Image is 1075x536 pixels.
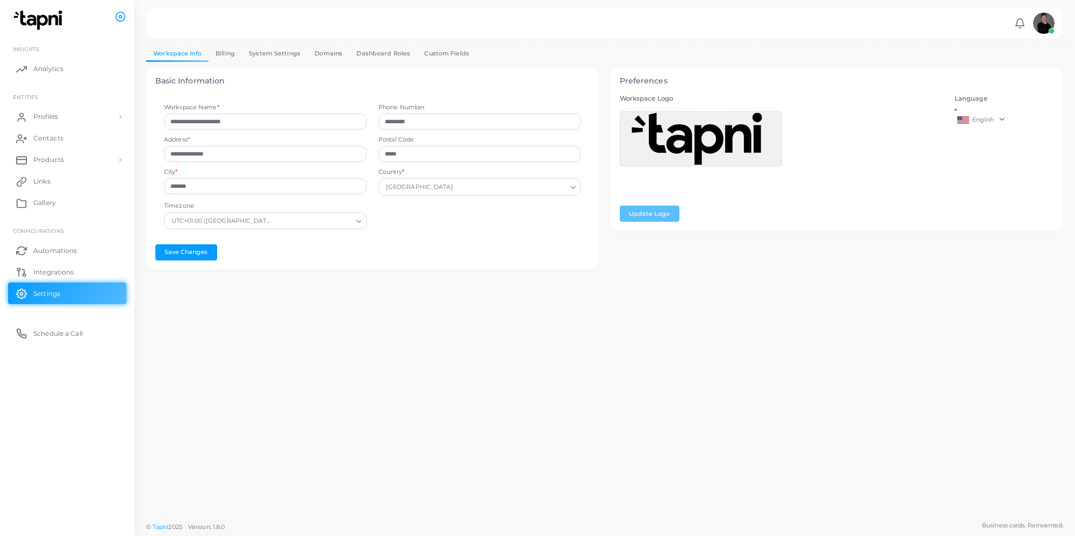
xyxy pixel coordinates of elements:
[955,95,1055,102] h5: Language
[33,329,83,338] span: Schedule a Call
[33,112,58,122] span: Profiles
[13,94,38,100] span: ENTITIES
[1033,12,1055,34] img: avatar
[620,206,679,222] button: Update Logo
[33,198,56,208] span: Gallery
[972,116,994,123] span: English
[164,202,194,210] label: Timezone
[955,114,1055,126] a: English
[8,149,126,171] a: Products
[8,239,126,261] a: Automations
[455,181,567,193] input: Search for option
[349,46,417,61] a: Dashboard Roles
[417,46,476,61] a: Custom Fields
[164,212,367,229] div: Search for option
[242,46,307,61] a: System Settings
[13,228,64,234] span: Configurations
[384,182,454,193] span: [GEOGRAPHIC_DATA]
[153,523,169,531] a: Tapni
[8,106,126,128] a: Profiles
[33,133,63,143] span: Contacts
[164,136,190,144] label: Address
[8,171,126,192] a: Links
[8,128,126,149] a: Contacts
[378,168,404,177] label: Country
[164,168,178,177] label: City
[33,267,74,277] span: Integrations
[146,46,209,61] a: Workspace Info
[188,523,225,531] span: Version: 1.8.0
[10,10,69,30] img: logo
[307,46,349,61] a: Domains
[164,103,219,112] label: Workspace Name
[620,76,1055,86] h4: Preferences
[146,523,225,532] span: ©
[8,192,126,214] a: Gallery
[155,76,590,86] h4: Basic Information
[168,523,182,532] span: 2025
[1030,12,1057,34] a: avatar
[33,246,77,256] span: Automations
[8,322,126,344] a: Schedule a Call
[33,289,60,299] span: Settings
[378,178,581,195] div: Search for option
[982,521,1063,530] span: Business cards. Reinvented.
[33,64,63,74] span: Analytics
[276,215,353,227] input: Search for option
[8,283,126,304] a: Settings
[957,116,969,124] img: en
[8,58,126,80] a: Analytics
[209,46,242,61] a: Billing
[33,177,51,186] span: Links
[8,261,126,283] a: Integrations
[171,216,274,227] span: UTC+01:00 ([GEOGRAPHIC_DATA], [GEOGRAPHIC_DATA], [GEOGRAPHIC_DATA], [GEOGRAPHIC_DATA], War...
[378,103,581,112] label: Phone Number
[155,244,217,260] button: Save Changes
[33,155,64,165] span: Products
[620,95,943,102] h5: Workspace Logo
[378,136,581,144] label: Postal Code
[13,46,39,52] span: INSIGHTS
